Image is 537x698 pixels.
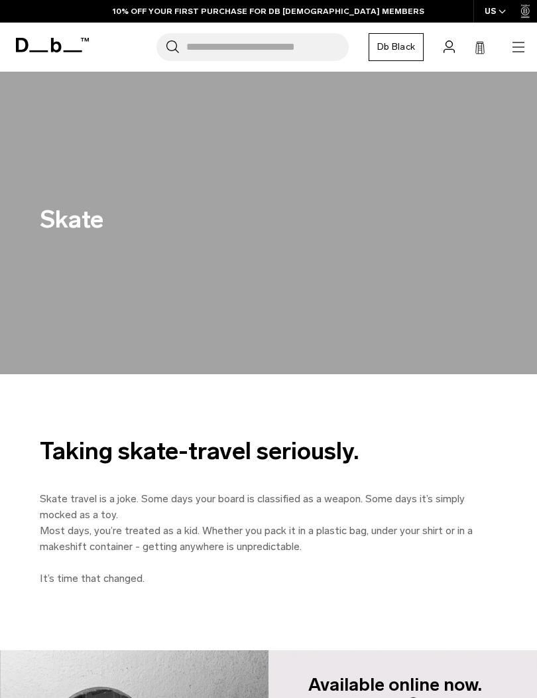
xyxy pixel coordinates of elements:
h2: Skate [40,208,103,232]
p: Skate travel is a joke. Some days your board is classified as a weapon. Some days it’s simply moc... [40,491,497,587]
a: Db Black [369,33,424,61]
div: Taking skate-travel seriously. [40,438,497,464]
a: 10% OFF YOUR FIRST PURCHASE FOR DB [DEMOGRAPHIC_DATA] MEMBERS [113,5,424,17]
